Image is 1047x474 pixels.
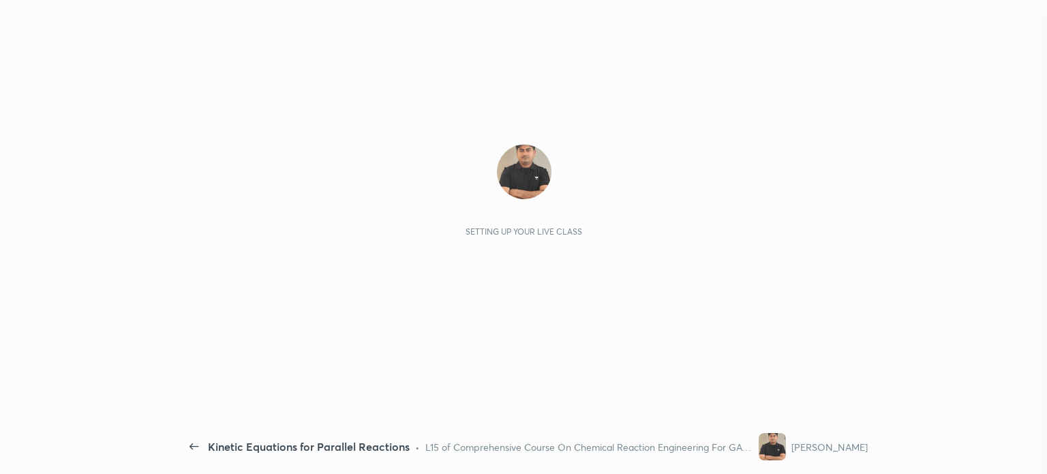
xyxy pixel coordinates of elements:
div: L15 of Comprehensive Course On Chemical Reaction Engineering For GATE 2026 [425,440,753,454]
div: • [415,440,420,454]
div: Setting up your live class [466,226,582,237]
img: 3072685e79af4bee8efb648945ce733f.jpg [759,433,786,460]
img: 3072685e79af4bee8efb648945ce733f.jpg [497,145,551,199]
div: [PERSON_NAME] [791,440,868,454]
div: Kinetic Equations for Parallel Reactions [208,439,410,455]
